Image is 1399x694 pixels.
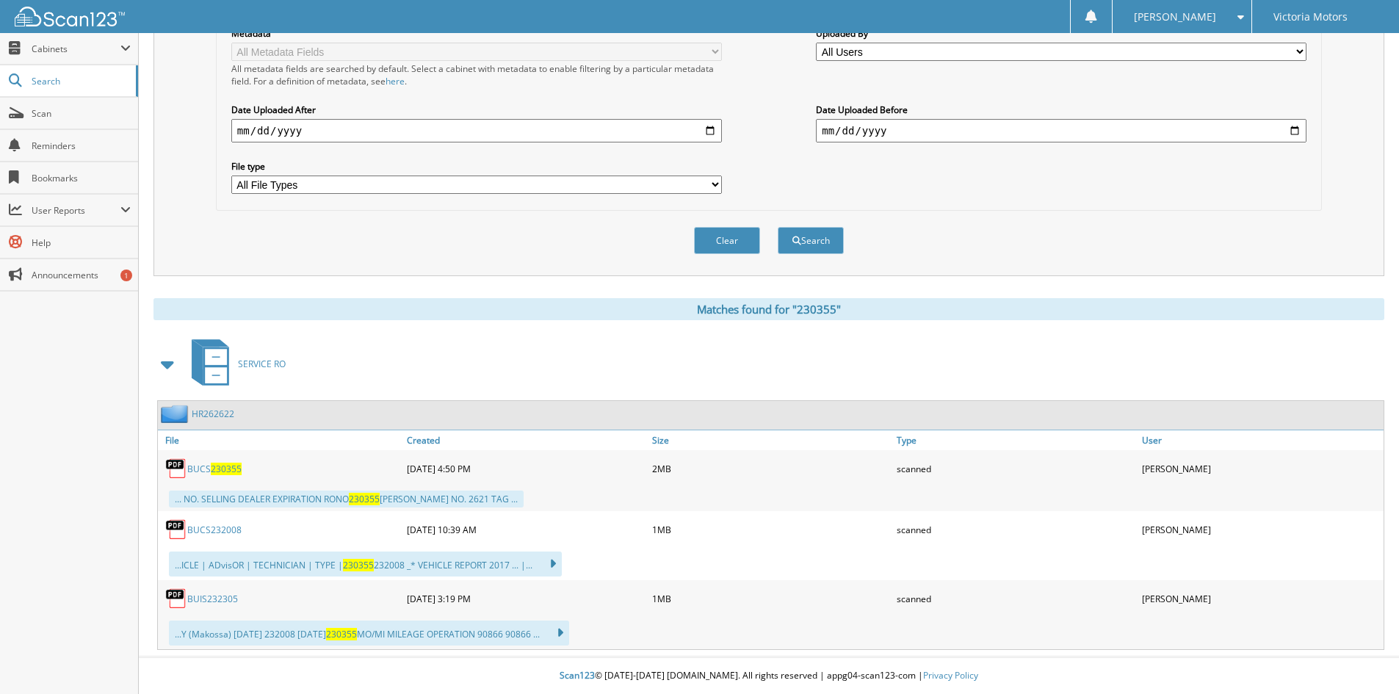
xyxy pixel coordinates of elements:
[560,669,595,682] span: Scan123
[816,27,1306,40] label: Uploaded By
[169,621,569,646] div: ...Y (Makossa) [DATE] 232008 [DATE] MO/MI MILEAGE OPERATION 90866 90866 ...
[923,669,978,682] a: Privacy Policy
[648,584,894,613] div: 1MB
[893,584,1138,613] div: scanned
[403,430,648,450] a: Created
[648,454,894,483] div: 2MB
[238,358,286,370] span: SERVICE RO
[139,658,1399,694] div: © [DATE]-[DATE] [DOMAIN_NAME]. All rights reserved | appg04-scan123-com |
[403,515,648,544] div: [DATE] 10:39 AM
[32,75,129,87] span: Search
[32,172,131,184] span: Bookmarks
[169,552,562,576] div: ...ICLE | ADvisOR | TECHNICIAN | TYPE | 232008 _* VEHICLE REPORT 2017 ... |...
[32,204,120,217] span: User Reports
[231,27,722,40] label: Metadata
[120,270,132,281] div: 1
[1134,12,1216,21] span: [PERSON_NAME]
[187,463,242,475] a: BUCS230355
[165,588,187,610] img: PDF.png
[32,236,131,249] span: Help
[15,7,125,26] img: scan123-logo-white.svg
[32,43,120,55] span: Cabinets
[1138,454,1384,483] div: [PERSON_NAME]
[694,227,760,254] button: Clear
[32,107,131,120] span: Scan
[231,104,722,116] label: Date Uploaded After
[648,430,894,450] a: Size
[648,515,894,544] div: 1MB
[893,430,1138,450] a: Type
[169,491,524,507] div: ... NO. SELLING DEALER EXPIRATION RONO [PERSON_NAME] NO. 2621 TAG ...
[153,298,1384,320] div: Matches found for "230355"
[165,518,187,541] img: PDF.png
[349,493,380,505] span: 230355
[187,524,242,536] a: BUCS232008
[343,559,374,571] span: 230355
[403,454,648,483] div: [DATE] 4:50 PM
[1273,12,1348,21] span: Victoria Motors
[187,593,238,605] a: BUIS232305
[816,104,1306,116] label: Date Uploaded Before
[165,458,187,480] img: PDF.png
[326,628,357,640] span: 230355
[403,584,648,613] div: [DATE] 3:19 PM
[231,62,722,87] div: All metadata fields are searched by default. Select a cabinet with metadata to enable filtering b...
[1138,515,1384,544] div: [PERSON_NAME]
[816,119,1306,142] input: end
[211,463,242,475] span: 230355
[161,405,192,423] img: folder2.png
[183,335,286,393] a: SERVICE RO
[231,119,722,142] input: start
[1138,430,1384,450] a: User
[158,430,403,450] a: File
[1138,584,1384,613] div: [PERSON_NAME]
[32,140,131,152] span: Reminders
[32,269,131,281] span: Announcements
[778,227,844,254] button: Search
[192,408,234,420] a: HR262622
[231,160,722,173] label: File type
[893,454,1138,483] div: scanned
[893,515,1138,544] div: scanned
[386,75,405,87] a: here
